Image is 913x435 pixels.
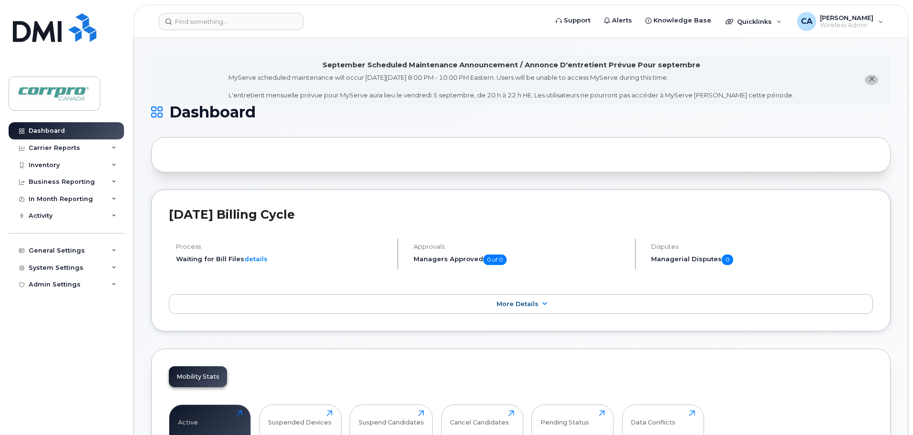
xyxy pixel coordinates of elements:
[540,410,589,426] div: Pending Status
[169,105,256,119] span: Dashboard
[414,255,627,265] h5: Managers Approved
[450,410,509,426] div: Cancel Candidates
[651,255,873,265] h5: Managerial Disputes
[631,410,675,426] div: Data Conflicts
[651,243,873,250] h4: Disputes
[244,255,268,263] a: details
[228,73,794,100] div: MyServe scheduled maintenance will occur [DATE][DATE] 8:00 PM - 10:00 PM Eastern. Users will be u...
[497,300,539,308] span: More Details
[169,207,873,222] h2: [DATE] Billing Cycle
[178,410,198,426] div: Active
[722,255,733,265] span: 0
[359,410,424,426] div: Suspend Candidates
[322,60,700,70] div: September Scheduled Maintenance Announcement / Annonce D'entretient Prévue Pour septembre
[176,243,389,250] h4: Process
[176,255,389,264] li: Waiting for Bill Files
[483,255,507,265] span: 0 of 0
[865,75,878,85] button: close notification
[268,410,332,426] div: Suspended Devices
[414,243,627,250] h4: Approvals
